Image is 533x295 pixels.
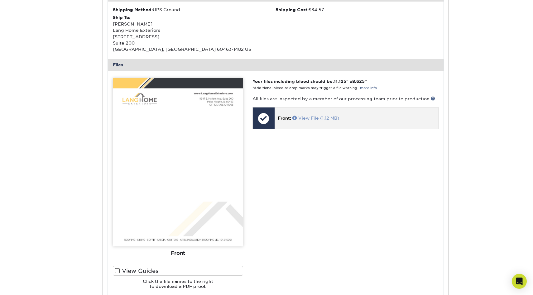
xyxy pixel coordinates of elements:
div: Front [113,246,243,260]
span: 8.625 [352,79,365,84]
strong: Shipping Cost: [276,7,309,12]
h6: Click the file names to the right to download a PDF proof. [113,279,243,294]
p: All files are inspected by a member of our processing team prior to production. [252,96,439,102]
div: Open Intercom Messenger [512,274,527,289]
a: more info [360,86,377,90]
div: [PERSON_NAME] Lang Home Exteriors [STREET_ADDRESS] Suite 200 [GEOGRAPHIC_DATA], [GEOGRAPHIC_DATA]... [113,14,276,52]
div: UPS Ground [113,7,276,13]
div: $34.57 [276,7,439,13]
strong: Your files including bleed should be: " x " [252,79,367,84]
span: 11.125 [334,79,346,84]
span: Front: [278,116,291,121]
label: View Guides [113,266,243,276]
strong: Ship To: [113,15,130,20]
small: *Additional bleed or crop marks may trigger a file warning – [252,86,377,90]
div: Files [108,59,444,70]
strong: Shipping Method: [113,7,153,12]
a: View File (1.12 MB) [292,116,339,121]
